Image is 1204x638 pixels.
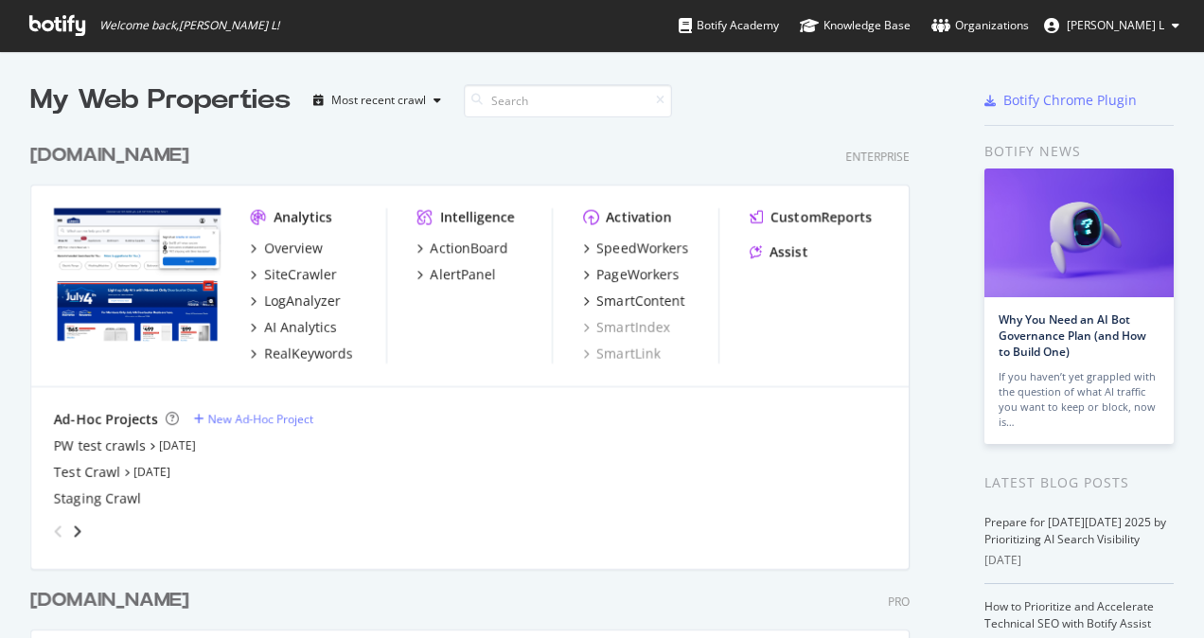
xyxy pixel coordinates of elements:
div: SmartContent [596,292,684,310]
a: RealKeywords [251,345,353,363]
div: Botify Chrome Plugin [1003,91,1137,110]
div: SpeedWorkers [596,239,688,257]
div: [DOMAIN_NAME] [30,587,189,614]
span: Hemalatha L [1067,17,1164,33]
div: Latest Blog Posts [984,472,1174,493]
a: SmartIndex [583,318,669,337]
a: Botify Chrome Plugin [984,91,1137,110]
div: Most recent crawl [331,95,426,106]
a: [DOMAIN_NAME] [30,587,197,614]
a: Why You Need an AI Bot Governance Plan (and How to Build One) [999,311,1146,360]
a: [DATE] [159,437,196,453]
a: How to Prioritize and Accelerate Technical SEO with Botify Assist [984,598,1154,631]
a: [DOMAIN_NAME] [30,142,197,169]
div: ActionBoard [431,239,508,257]
a: CustomReports [750,208,872,227]
div: angle-right [71,522,84,541]
div: SiteCrawler [264,265,337,284]
button: [PERSON_NAME] L [1029,10,1195,41]
div: If you haven’t yet grappled with the question of what AI traffic you want to keep or block, now is… [999,369,1160,430]
div: Ad-Hoc Projects [54,410,158,429]
div: Intelligence [440,208,515,227]
div: Activation [606,208,671,227]
div: New Ad-Hoc Project [208,411,313,427]
div: LogAnalyzer [264,292,341,310]
div: Organizations [931,16,1029,35]
div: [DOMAIN_NAME] [30,142,189,169]
a: PW test crawls [54,436,146,455]
div: Botify news [984,141,1174,162]
div: Assist [770,242,807,261]
div: Overview [264,239,323,257]
div: Enterprise [845,149,910,165]
a: ActionBoard [417,239,508,257]
div: Botify Academy [679,16,779,35]
a: PageWorkers [583,265,679,284]
div: angle-left [46,516,71,546]
div: RealKeywords [264,345,353,363]
div: Pro [888,594,910,610]
button: Most recent crawl [306,85,449,115]
input: Search [464,84,672,117]
a: SmartLink [583,345,660,363]
div: My Web Properties [30,81,291,119]
div: CustomReports [770,208,872,227]
a: LogAnalyzer [251,292,341,310]
img: www.lowes.com [54,208,221,342]
a: [DATE] [133,464,170,480]
a: SmartContent [583,292,684,310]
a: New Ad-Hoc Project [194,411,313,427]
a: Prepare for [DATE][DATE] 2025 by Prioritizing AI Search Visibility [984,514,1166,547]
a: Overview [251,239,323,257]
img: Why You Need an AI Bot Governance Plan (and How to Build One) [984,168,1174,297]
div: Knowledge Base [800,16,911,35]
div: AI Analytics [264,318,337,337]
a: SpeedWorkers [583,239,688,257]
a: AI Analytics [251,318,337,337]
div: PageWorkers [596,265,679,284]
div: [DATE] [984,552,1174,569]
a: Staging Crawl [54,489,141,508]
a: Test Crawl [54,463,120,482]
a: Assist [750,242,807,261]
div: AlertPanel [431,265,496,284]
div: Analytics [274,208,332,227]
a: AlertPanel [417,265,496,284]
a: SiteCrawler [251,265,337,284]
span: Welcome back, [PERSON_NAME] L ! [99,18,279,33]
